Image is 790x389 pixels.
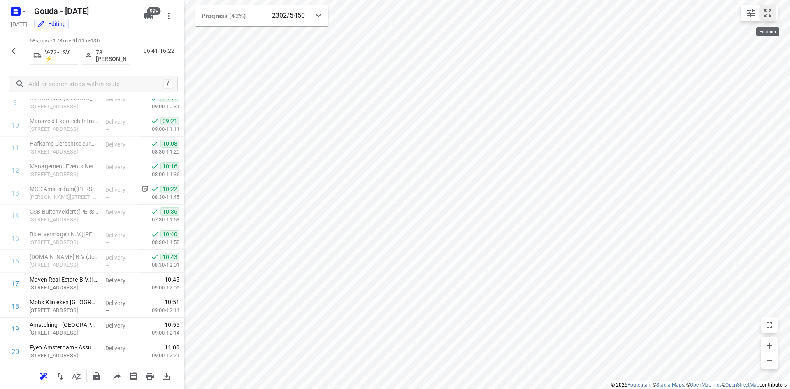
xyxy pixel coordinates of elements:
svg: Done [151,162,159,170]
p: Delivery [105,140,136,149]
span: Print shipping labels [125,372,142,380]
span: Share route [109,372,125,380]
p: 2302/5450 [272,11,305,21]
p: 09:00-10:31 [139,102,179,111]
div: 9 [13,99,17,107]
div: 15 [12,235,19,242]
p: 08:30-11:58 [139,238,179,247]
a: OpenMapTiles [690,382,722,388]
div: Progress (42%)2302/5450 [195,5,328,26]
span: Reverse route [52,372,68,380]
p: CSB Buitenveldert(Daniel Pfann) [30,207,99,216]
span: — [105,262,109,268]
span: — [105,353,109,359]
div: / [163,79,172,89]
p: 08:00-11:36 [139,170,179,179]
p: V-72-LSV ⚡ [45,49,75,62]
p: 09:00-12:14 [139,306,179,314]
p: 07:30-11:53 [139,216,179,224]
span: — [105,104,109,110]
span: 10:22 [160,185,179,193]
svg: Done [151,253,159,261]
span: 130u [91,37,102,44]
p: [STREET_ADDRESS] [30,284,99,292]
p: 09:00-12:21 [139,352,179,360]
p: De Cuserstraat 91, Amsterdam [30,238,99,247]
h5: Gouda - [DATE] [31,5,137,18]
p: Delivery [105,276,136,284]
span: 99+ [147,7,161,15]
p: Delivery [105,321,136,330]
button: 99+ [141,8,157,24]
p: Management Events Netherlands BV(Viktorija Guscina) [30,162,99,170]
span: 10:36 [160,207,179,216]
p: 09:00-12:14 [139,329,179,337]
p: Weerdestein 117-A, Amsterdam [30,148,99,156]
p: Maven Real Estate B.V.(Timo van den Noort) [30,275,99,284]
p: [STREET_ADDRESS] [30,352,99,360]
a: OpenStreetMap [725,382,760,388]
svg: Done [151,94,159,102]
a: Stadia Maps [656,382,684,388]
span: — [105,285,109,291]
span: — [105,149,109,155]
div: 20 [12,348,19,356]
p: 09:00-12:09 [139,284,179,292]
p: Hafkamp Gerechtsdeurwaarders B.V. - Amsterdam(Patricia Peulen) [30,140,99,148]
button: 78.[PERSON_NAME] [81,47,130,65]
p: Delivery [105,231,136,239]
p: Amstelring - Amsterdam Zuid(Locatie Amsterdam Zuid) [30,321,99,329]
input: Add or search stops within route [28,78,163,91]
span: — [105,194,109,200]
div: 10 [12,121,19,129]
p: Mansveld Expotech Infra B.V. - MX P1 Amsterdam(Janneke Beens) [30,117,99,125]
p: Bloei vermogen N.V.(Patrick Bontje / Nathalie Mulder) [30,230,99,238]
p: Your.Online B.V.(Jochem Borst) [30,253,99,261]
p: [STREET_ADDRESS] [30,306,99,314]
div: 11 [12,144,19,152]
span: Print route [142,372,158,380]
span: 10:45 [165,275,179,284]
span: 10:51 [165,298,179,306]
div: small contained button group [741,5,778,21]
span: — [105,307,109,314]
p: Delivery [105,254,136,262]
span: 09:21 [160,117,179,125]
span: 09:11 [160,94,179,102]
div: Editing [37,20,66,28]
p: 58 stops • 178km • 9h11m [30,37,130,45]
svg: Done [151,207,159,216]
span: 11:00 [165,343,179,352]
p: 08:30-11:45 [139,193,179,201]
div: 18 [12,303,19,310]
p: De Cuserstraat 89, Amsterdam [30,261,99,269]
p: 08:30-12:01 [139,261,179,269]
span: 10:16 [160,162,179,170]
button: Map settings [743,5,759,21]
p: Europaplein 22, Amsterdam [30,125,99,133]
div: 17 [12,280,19,288]
p: Delivery [105,95,136,103]
p: Van Boshuizenstraat 12, Amsterdam [30,193,99,201]
h5: [DATE] [7,19,31,29]
p: [STREET_ADDRESS] [30,329,99,337]
button: More [160,8,177,24]
span: 10:40 [160,230,179,238]
div: 12 [12,167,19,175]
p: Delivery [105,299,136,307]
p: 06:41-16:22 [144,47,178,55]
p: Weerdestein 206, Amsterdam [30,170,99,179]
p: 09:00-11:11 [139,125,179,133]
span: Sort by time window [68,372,85,380]
span: 10:08 [160,140,179,148]
p: MCC Amsterdam(Marnix de Jong) [30,185,99,193]
p: 78.[PERSON_NAME] [96,49,126,62]
div: 16 [12,257,19,265]
span: Progress (42%) [202,12,246,20]
svg: Done [151,140,159,148]
p: BitesWeLove(Juliette Lüchinger & Marleen Basart) [30,94,99,102]
p: Welnastraat 701B, Amsterdam [30,102,99,111]
p: Mohs Klinieken Amsterdam (Priscilla Koning) [30,298,99,306]
span: • [89,37,91,44]
li: © 2025 , © , © © contributors [611,382,787,388]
